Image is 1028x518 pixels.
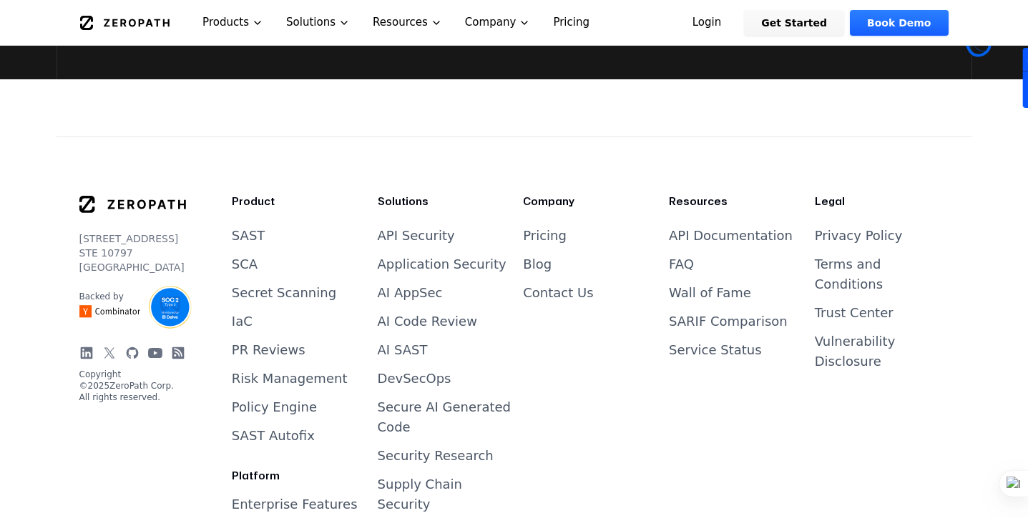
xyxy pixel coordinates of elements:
a: FAQ [669,256,694,272]
a: API Security [378,228,455,243]
p: [STREET_ADDRESS] STE 10797 [GEOGRAPHIC_DATA] [79,231,186,274]
p: Backed by [79,291,141,302]
a: Terms and Conditions [815,256,883,292]
h3: Legal [815,194,949,209]
h3: Solutions [378,194,512,209]
h3: Product [232,194,366,209]
h3: Resources [669,194,803,209]
a: Service Status [669,342,762,357]
a: Contact Us [523,285,593,300]
h3: Company [523,194,657,209]
a: IaC [232,314,253,329]
a: AI SAST [378,342,428,357]
a: SAST Autofix [232,428,315,443]
a: SARIF Comparison [669,314,788,329]
a: SCA [232,256,258,272]
a: Login [675,10,739,36]
a: Privacy Policy [815,228,903,243]
h3: Platform [232,469,366,483]
a: Pricing [523,228,567,243]
img: SOC2 Type II Certified [149,286,192,329]
a: AI AppSec [378,285,443,300]
a: Blog RSS Feed [171,346,185,360]
a: Wall of Fame [669,285,751,300]
a: API Documentation [669,228,793,243]
a: Vulnerability Disclosure [815,334,896,369]
a: Secret Scanning [232,285,336,300]
a: Trust Center [815,305,894,320]
a: Security Research [378,448,494,463]
a: SAST [232,228,265,243]
a: Policy Engine [232,399,317,414]
p: Copyright © 2025 ZeroPath Corp. All rights reserved. [79,369,186,403]
a: Book Demo [850,10,948,36]
a: Supply Chain Security [378,477,462,512]
a: Enterprise Features [232,497,358,512]
a: Get Started [744,10,844,36]
a: Risk Management [232,371,348,386]
a: Secure AI Generated Code [378,399,511,434]
a: AI Code Review [378,314,477,329]
a: DevSecOps [378,371,451,386]
a: PR Reviews [232,342,305,357]
a: Application Security [378,256,506,272]
a: Blog [523,256,552,272]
